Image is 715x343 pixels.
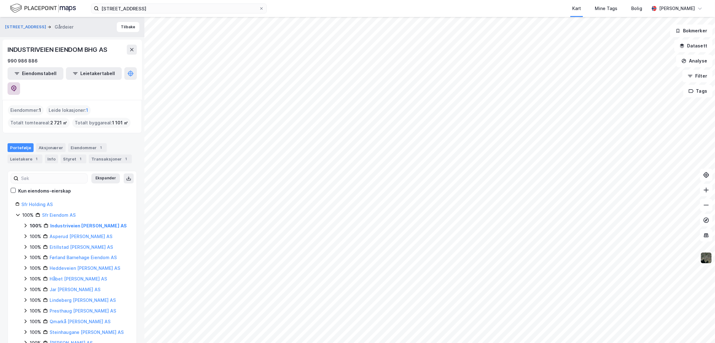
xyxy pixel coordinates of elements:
[72,118,131,128] div: Totalt byggareal :
[8,105,44,115] div: Eiendommer :
[30,254,41,261] div: 100%
[30,318,41,325] div: 100%
[8,45,108,55] div: INDUSTRIVEIEN EIENDOM BHG AS
[50,265,120,271] a: Heddeveien [PERSON_NAME] AS
[21,202,53,207] a: Sfr Holding AS
[61,155,86,163] div: Styret
[674,40,712,52] button: Datasett
[8,118,70,128] div: Totalt tomteareal :
[55,23,73,31] div: Gårdeier
[684,313,715,343] iframe: Chat Widget
[659,5,695,12] div: [PERSON_NAME]
[19,174,87,183] input: Søk
[30,264,41,272] div: 100%
[50,329,124,335] a: Steinhaugane [PERSON_NAME] AS
[50,287,100,292] a: Jar [PERSON_NAME] AS
[50,319,110,324] a: Qmarkå [PERSON_NAME] AS
[50,244,113,250] a: Eitillstad [PERSON_NAME] AS
[99,4,259,13] input: Søk på adresse, matrikkel, gårdeiere, leietakere eller personer
[68,143,107,152] div: Eiendommer
[700,252,712,264] img: 9k=
[5,24,47,30] button: [STREET_ADDRESS]
[595,5,617,12] div: Mine Tags
[631,5,642,12] div: Bolig
[8,67,63,80] button: Eiendomstabell
[8,143,34,152] div: Portefølje
[683,85,712,97] button: Tags
[50,297,116,303] a: Lindeberg [PERSON_NAME] AS
[46,105,91,115] div: Leide lokasjoner :
[78,156,84,162] div: 1
[22,211,34,219] div: 100%
[112,119,128,127] span: 1 101 ㎡
[30,286,41,293] div: 100%
[91,173,120,183] button: Ekspander
[30,307,41,315] div: 100%
[117,22,139,32] button: Tilbake
[34,156,40,162] div: 1
[670,24,712,37] button: Bokmerker
[30,329,41,336] div: 100%
[10,3,76,14] img: logo.f888ab2527a4732fd821a326f86c7f29.svg
[42,212,76,218] a: Sfr Eiendom AS
[123,156,129,162] div: 1
[86,106,88,114] span: 1
[39,106,41,114] span: 1
[572,5,581,12] div: Kart
[684,313,715,343] div: Kontrollprogram for chat
[8,57,38,65] div: 990 986 886
[50,308,116,313] a: Presthaug [PERSON_NAME] AS
[45,155,58,163] div: Info
[50,119,67,127] span: 2 721 ㎡
[66,67,122,80] button: Leietakertabell
[89,155,132,163] div: Transaksjoner
[50,234,112,239] a: Asperud [PERSON_NAME] AS
[676,55,712,67] button: Analyse
[8,155,42,163] div: Leietakere
[30,222,42,230] div: 100%
[98,144,104,151] div: 1
[682,70,712,82] button: Filter
[30,297,41,304] div: 100%
[50,276,107,281] a: Håbet [PERSON_NAME] AS
[18,187,71,195] div: Kun eiendoms-eierskap
[30,233,41,240] div: 100%
[50,223,127,228] a: Industriveien [PERSON_NAME] AS
[30,243,41,251] div: 100%
[50,255,117,260] a: Førland Barnehage Eiendom AS
[36,143,66,152] div: Aksjonærer
[30,275,41,283] div: 100%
